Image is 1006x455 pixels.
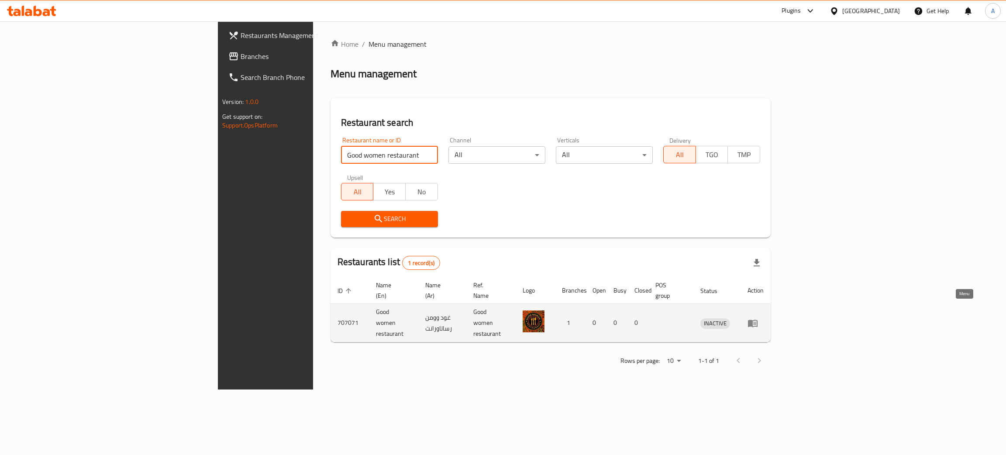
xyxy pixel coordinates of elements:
[338,255,440,270] h2: Restaurants list
[369,304,419,342] td: Good women restaurant
[331,277,771,342] table: enhanced table
[586,277,606,304] th: Open
[586,304,606,342] td: 0
[627,304,648,342] td: 0
[700,318,730,328] span: INACTIVE
[556,146,653,164] div: All
[376,280,408,301] span: Name (En)
[425,280,455,301] span: Name (Ar)
[418,304,466,342] td: غود وومن رساتاورانت
[663,355,684,368] div: Rows per page:
[700,318,730,329] div: INACTIVE
[700,286,729,296] span: Status
[663,146,696,163] button: All
[331,39,771,49] nav: breadcrumb
[341,211,438,227] button: Search
[699,148,725,161] span: TGO
[606,304,627,342] td: 0
[348,214,431,224] span: Search
[409,186,434,198] span: No
[741,277,771,304] th: Action
[341,116,760,129] h2: Restaurant search
[731,148,757,161] span: TMP
[221,67,386,88] a: Search Branch Phone
[241,72,379,83] span: Search Branch Phone
[373,183,406,200] button: Yes
[222,111,262,122] span: Get support on:
[345,186,370,198] span: All
[347,174,363,180] label: Upsell
[377,186,402,198] span: Yes
[338,286,354,296] span: ID
[555,277,586,304] th: Branches
[221,25,386,46] a: Restaurants Management
[448,146,545,164] div: All
[341,183,374,200] button: All
[245,96,258,107] span: 1.0.0
[222,120,278,131] a: Support.OpsPlatform
[606,277,627,304] th: Busy
[473,280,506,301] span: Ref. Name
[696,146,728,163] button: TGO
[698,355,719,366] p: 1-1 of 1
[555,304,586,342] td: 1
[842,6,900,16] div: [GEOGRAPHIC_DATA]
[403,259,440,267] span: 1 record(s)
[669,137,691,143] label: Delivery
[402,256,440,270] div: Total records count
[369,39,427,49] span: Menu management
[991,6,995,16] span: A
[523,310,544,332] img: Good women restaurant
[516,277,555,304] th: Logo
[466,304,516,342] td: Good women restaurant
[241,51,379,62] span: Branches
[341,146,438,164] input: Search for restaurant name or ID..
[655,280,683,301] span: POS group
[620,355,660,366] p: Rows per page:
[241,30,379,41] span: Restaurants Management
[221,46,386,67] a: Branches
[222,96,244,107] span: Version:
[405,183,438,200] button: No
[782,6,801,16] div: Plugins
[331,67,417,81] h2: Menu management
[627,277,648,304] th: Closed
[667,148,692,161] span: All
[727,146,760,163] button: TMP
